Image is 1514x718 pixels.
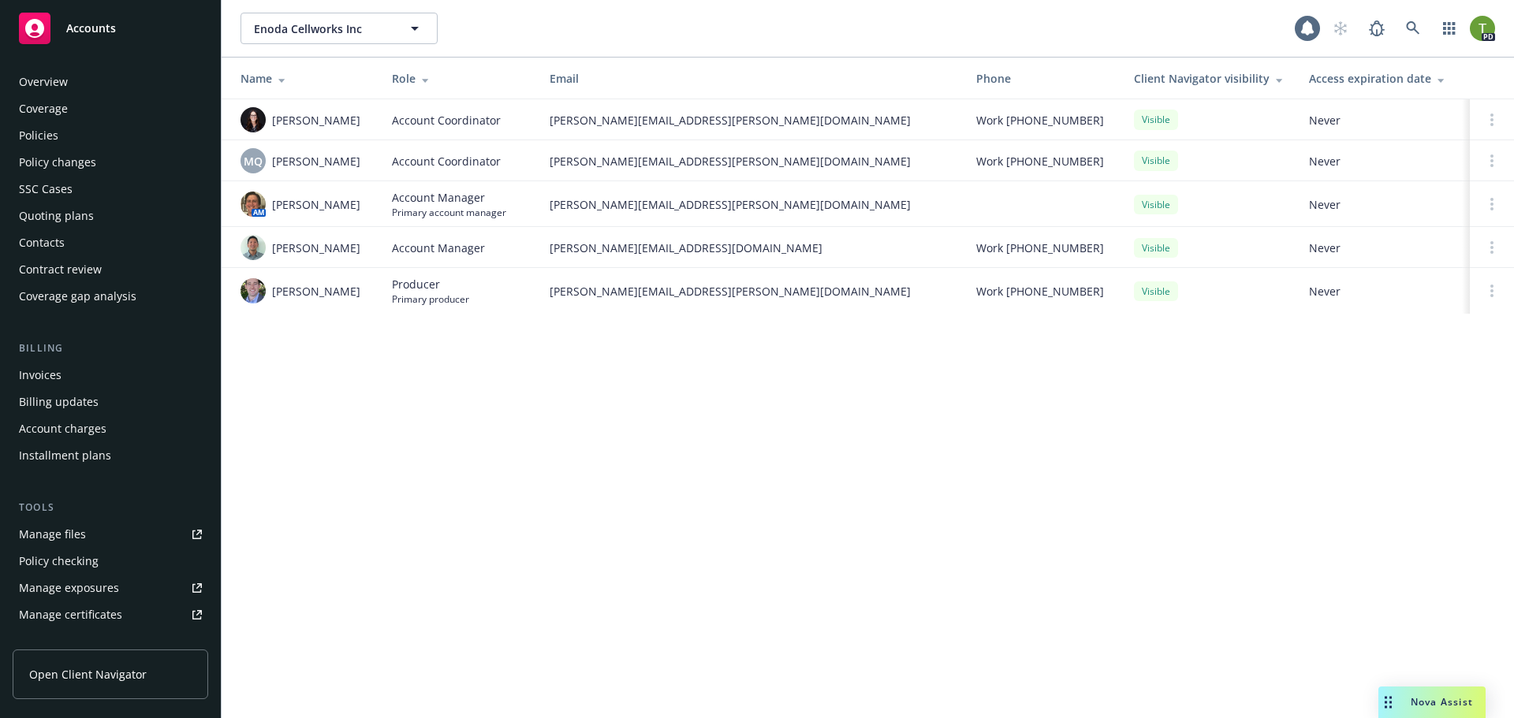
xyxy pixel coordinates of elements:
[19,177,73,202] div: SSC Cases
[1434,13,1465,44] a: Switch app
[13,96,208,121] a: Coverage
[19,629,93,654] div: Manage BORs
[13,629,208,654] a: Manage BORs
[19,284,136,309] div: Coverage gap analysis
[1309,112,1457,128] span: Never
[66,22,116,35] span: Accounts
[1134,151,1178,170] div: Visible
[19,522,86,547] div: Manage files
[272,112,360,128] span: [PERSON_NAME]
[1325,13,1356,44] a: Start snowing
[1309,283,1457,299] span: Never
[13,363,208,388] a: Invoices
[19,257,102,282] div: Contract review
[13,69,208,95] a: Overview
[1309,153,1457,169] span: Never
[19,203,94,229] div: Quoting plans
[1470,16,1495,41] img: photo
[976,240,1104,256] span: Work [PHONE_NUMBER]
[13,416,208,441] a: Account charges
[19,389,99,415] div: Billing updates
[13,522,208,547] a: Manage files
[550,196,951,213] span: [PERSON_NAME][EMAIL_ADDRESS][PERSON_NAME][DOMAIN_NAME]
[19,96,68,121] div: Coverage
[19,416,106,441] div: Account charges
[272,283,360,299] span: [PERSON_NAME]
[19,575,119,601] div: Manage exposures
[976,283,1104,299] span: Work [PHONE_NUMBER]
[244,153,263,169] span: MQ
[1134,281,1178,301] div: Visible
[392,276,469,292] span: Producer
[19,150,96,175] div: Policy changes
[13,150,208,175] a: Policy changes
[241,192,266,217] img: photo
[13,389,208,415] a: Billing updates
[241,278,266,303] img: photo
[13,257,208,282] a: Contract review
[976,153,1104,169] span: Work [PHONE_NUMBER]
[1134,70,1284,87] div: Client Navigator visibility
[1397,13,1429,44] a: Search
[272,196,360,213] span: [PERSON_NAME]
[392,70,524,87] div: Role
[976,70,1109,87] div: Phone
[13,443,208,468] a: Installment plans
[13,6,208,50] a: Accounts
[392,112,501,128] span: Account Coordinator
[550,112,951,128] span: [PERSON_NAME][EMAIL_ADDRESS][PERSON_NAME][DOMAIN_NAME]
[13,500,208,515] div: Tools
[1134,110,1178,129] div: Visible
[1309,240,1457,256] span: Never
[976,112,1104,128] span: Work [PHONE_NUMBER]
[13,284,208,309] a: Coverage gap analysis
[1411,695,1473,709] span: Nova Assist
[19,363,62,388] div: Invoices
[254,20,390,37] span: Enoda Cellworks Inc
[13,177,208,202] a: SSC Cases
[241,107,266,132] img: photo
[550,240,951,256] span: [PERSON_NAME][EMAIL_ADDRESS][DOMAIN_NAME]
[392,206,506,219] span: Primary account manager
[1378,686,1398,718] div: Drag to move
[392,153,501,169] span: Account Coordinator
[392,240,485,256] span: Account Manager
[19,549,99,574] div: Policy checking
[272,240,360,256] span: [PERSON_NAME]
[19,69,68,95] div: Overview
[1134,195,1178,214] div: Visible
[13,575,208,601] a: Manage exposures
[272,153,360,169] span: [PERSON_NAME]
[13,203,208,229] a: Quoting plans
[19,443,111,468] div: Installment plans
[241,13,438,44] button: Enoda Cellworks Inc
[29,666,147,683] span: Open Client Navigator
[19,123,58,148] div: Policies
[19,230,65,255] div: Contacts
[13,549,208,574] a: Policy checking
[1378,686,1486,718] button: Nova Assist
[550,70,951,87] div: Email
[1309,196,1457,213] span: Never
[13,230,208,255] a: Contacts
[1309,70,1457,87] div: Access expiration date
[550,153,951,169] span: [PERSON_NAME][EMAIL_ADDRESS][PERSON_NAME][DOMAIN_NAME]
[550,283,951,299] span: [PERSON_NAME][EMAIL_ADDRESS][PERSON_NAME][DOMAIN_NAME]
[392,189,506,206] span: Account Manager
[13,123,208,148] a: Policies
[241,70,367,87] div: Name
[241,235,266,260] img: photo
[19,602,122,627] div: Manage certificates
[1134,238,1178,258] div: Visible
[13,340,208,356] div: Billing
[13,602,208,627] a: Manage certificates
[1361,13,1393,44] a: Report a Bug
[392,292,469,306] span: Primary producer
